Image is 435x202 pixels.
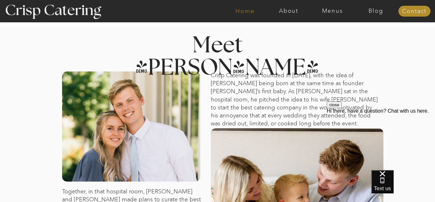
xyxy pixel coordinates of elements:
[211,71,380,128] p: Crisp Catering was founded in [DATE], with the idea of [PERSON_NAME] being born at the same time ...
[223,8,267,14] a: Home
[327,101,435,178] iframe: podium webchat widget prompt
[398,8,431,15] a: Contact
[371,170,435,202] iframe: podium webchat widget bubble
[135,34,300,60] h2: Meet [PERSON_NAME]
[267,8,310,14] a: About
[310,8,354,14] a: Menus
[354,8,398,14] a: Blog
